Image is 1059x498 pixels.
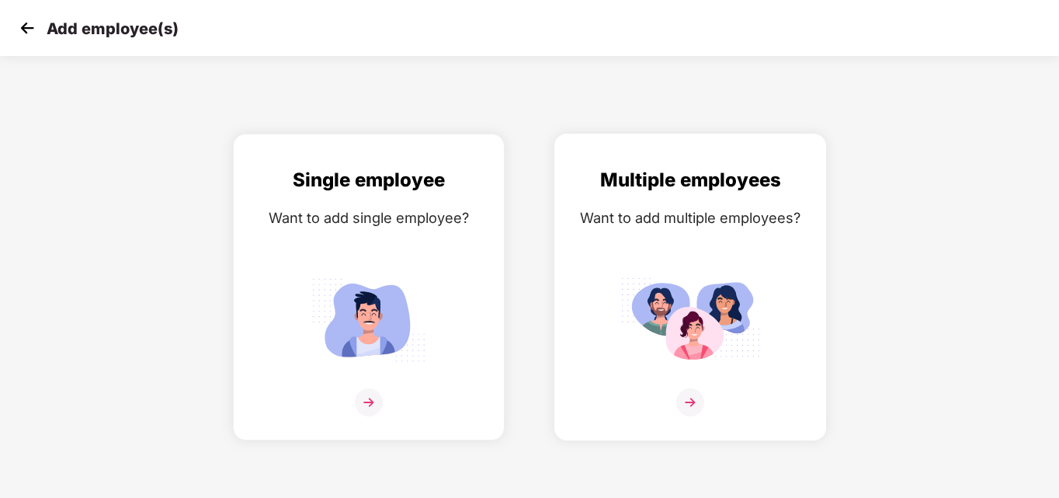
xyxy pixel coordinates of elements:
img: svg+xml;base64,PHN2ZyB4bWxucz0iaHR0cDovL3d3dy53My5vcmcvMjAwMC9zdmciIHdpZHRoPSIzMCIgaGVpZ2h0PSIzMC... [16,16,39,40]
div: Single employee [249,165,488,195]
img: svg+xml;base64,PHN2ZyB4bWxucz0iaHR0cDovL3d3dy53My5vcmcvMjAwMC9zdmciIGlkPSJNdWx0aXBsZV9lbXBsb3llZS... [620,271,760,368]
img: svg+xml;base64,PHN2ZyB4bWxucz0iaHR0cDovL3d3dy53My5vcmcvMjAwMC9zdmciIGlkPSJTaW5nbGVfZW1wbG95ZWUiIH... [299,271,439,368]
img: svg+xml;base64,PHN2ZyB4bWxucz0iaHR0cDovL3d3dy53My5vcmcvMjAwMC9zdmciIHdpZHRoPSIzNiIgaGVpZ2h0PSIzNi... [676,388,704,416]
div: Want to add multiple employees? [571,207,810,229]
p: Add employee(s) [47,19,179,38]
img: svg+xml;base64,PHN2ZyB4bWxucz0iaHR0cDovL3d3dy53My5vcmcvMjAwMC9zdmciIHdpZHRoPSIzNiIgaGVpZ2h0PSIzNi... [355,388,383,416]
div: Multiple employees [571,165,810,195]
div: Want to add single employee? [249,207,488,229]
